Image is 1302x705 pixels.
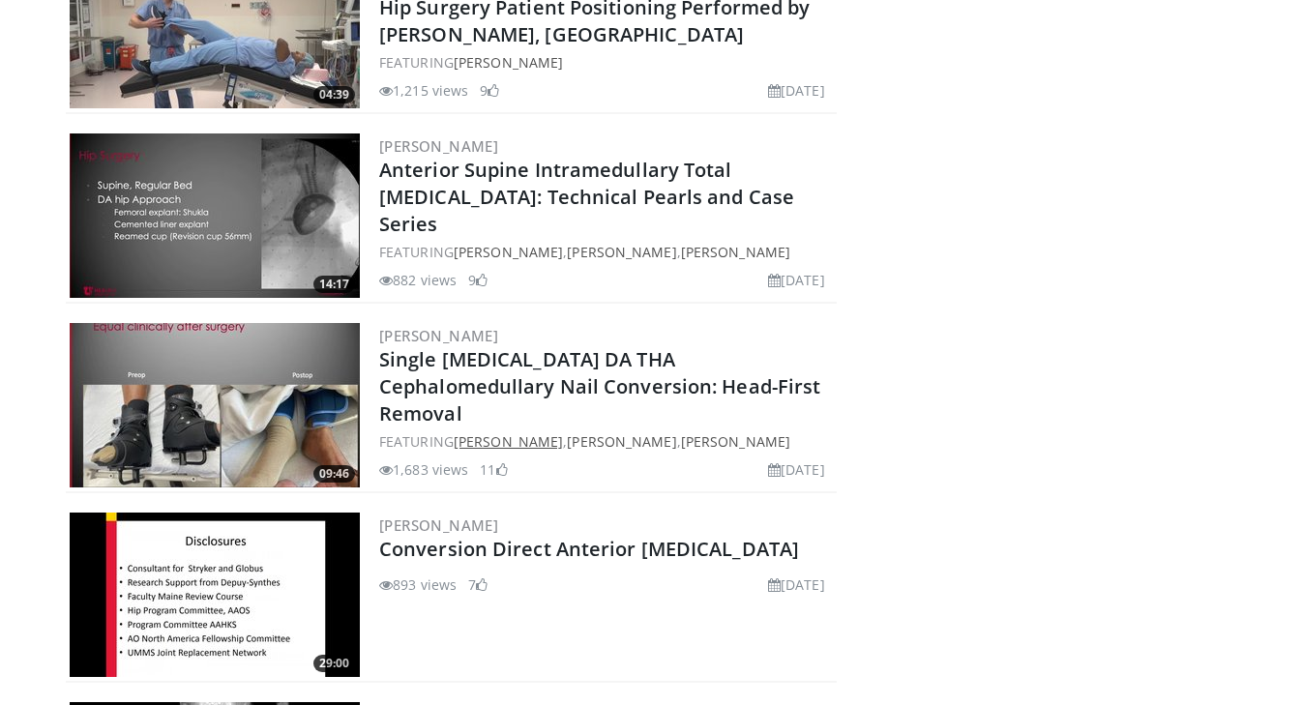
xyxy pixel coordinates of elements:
span: 04:39 [313,86,355,103]
li: [DATE] [768,270,825,290]
li: 882 views [379,270,457,290]
a: [PERSON_NAME] [379,515,498,535]
a: Conversion Direct Anterior [MEDICAL_DATA] [379,536,799,562]
img: a592078d-92cd-47b5-9d3c-5d1a1c5983d1.300x170_q85_crop-smart_upscale.jpg [70,513,360,677]
a: [PERSON_NAME] [454,432,563,451]
li: 893 views [379,574,457,595]
div: FEATURING , , [379,242,833,262]
li: 7 [468,574,488,595]
a: [PERSON_NAME] [379,136,498,156]
a: [PERSON_NAME] [454,243,563,261]
a: [PERSON_NAME] [567,243,676,261]
li: 11 [480,459,507,480]
img: c0521fd0-774e-42b6-b4b4-c2bcb67a0a8f.300x170_q85_crop-smart_upscale.jpg [70,323,360,487]
a: [PERSON_NAME] [681,243,790,261]
a: Single [MEDICAL_DATA] DA THA Cephalomedullary Nail Conversion: Head-First Removal [379,346,820,426]
li: 1,215 views [379,80,468,101]
span: 14:17 [313,276,355,293]
a: [PERSON_NAME] [567,432,676,451]
li: [DATE] [768,80,825,101]
a: 14:17 [70,133,360,298]
span: 29:00 [313,655,355,672]
a: 09:46 [70,323,360,487]
img: f87da829-28be-4d5a-977b-f8893297cbab.300x170_q85_crop-smart_upscale.jpg [70,133,360,298]
span: 09:46 [313,465,355,483]
div: FEATURING , , [379,431,833,452]
div: FEATURING [379,52,833,73]
a: [PERSON_NAME] [379,326,498,345]
a: Anterior Supine Intramedullary Total [MEDICAL_DATA]: Technical Pearls and Case Series [379,157,794,237]
li: 1,683 views [379,459,468,480]
li: 9 [480,80,499,101]
li: 9 [468,270,488,290]
a: 29:00 [70,513,360,677]
a: [PERSON_NAME] [454,53,563,72]
a: [PERSON_NAME] [681,432,790,451]
li: [DATE] [768,574,825,595]
li: [DATE] [768,459,825,480]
